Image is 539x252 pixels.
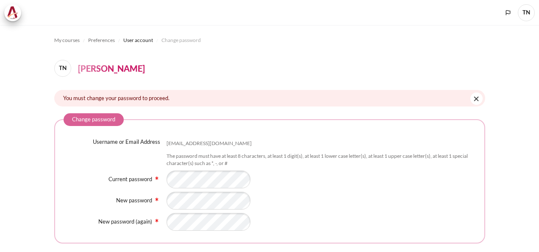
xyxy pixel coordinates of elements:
[518,4,535,21] span: TN
[64,113,124,126] legend: Change password
[54,60,75,77] a: TN
[153,175,160,180] span: Required
[98,218,152,225] label: New password (again)
[54,36,80,44] span: My courses
[54,35,80,45] a: My courses
[167,153,476,167] div: The password must have at least 8 characters, at least 1 digit(s), at least 1 lower case letter(s...
[153,217,160,224] img: Required
[502,6,514,19] button: Languages
[93,138,160,146] label: Username or Email Address
[54,34,485,47] nav: Navigation bar
[153,175,160,182] img: Required
[161,35,201,45] a: Change password
[78,62,145,75] h4: [PERSON_NAME]
[153,196,160,201] span: Required
[123,36,153,44] span: User account
[108,176,152,182] label: Current password
[88,35,115,45] a: Preferences
[4,4,25,21] a: Architeck Architeck
[54,60,71,77] span: TN
[161,36,201,44] span: Change password
[116,197,152,204] label: New password
[518,4,535,21] a: User menu
[88,36,115,44] span: Preferences
[7,6,19,19] img: Architeck
[54,90,485,106] div: You must change your password to proceed.
[153,218,160,223] span: Required
[153,196,160,203] img: Required
[167,140,252,147] div: [EMAIL_ADDRESS][DOMAIN_NAME]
